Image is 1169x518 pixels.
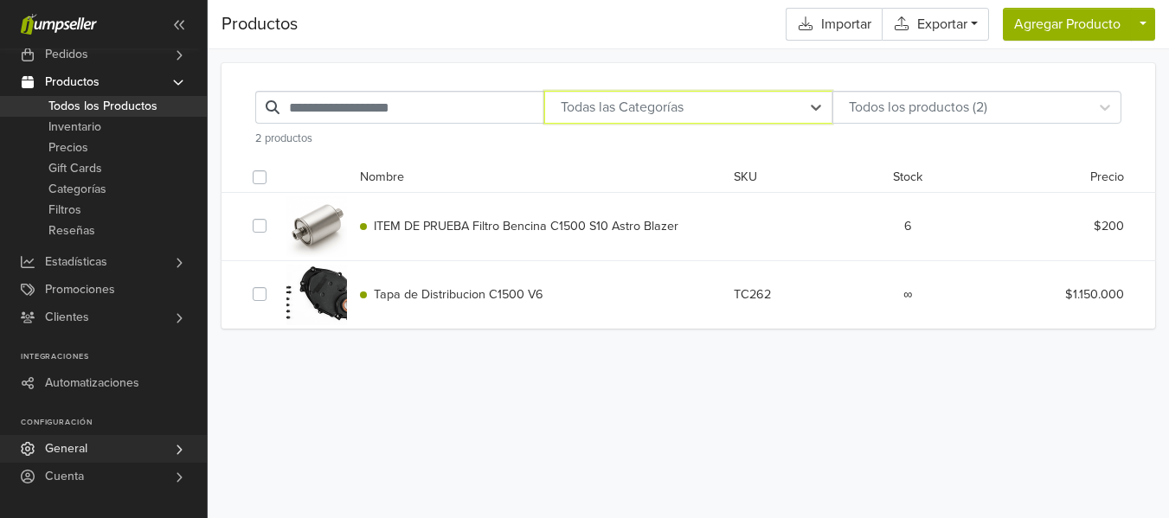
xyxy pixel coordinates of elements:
[360,287,543,302] a: Tapa de Distribucion C1500 V6
[255,131,312,145] span: 2 productos
[45,435,87,463] span: General
[987,217,1137,236] div: $200
[48,158,102,179] span: Gift Cards
[721,285,870,304] div: TC262
[222,11,298,37] span: Productos
[21,418,207,428] p: Configuración
[45,41,88,68] span: Pedidos
[870,168,945,189] div: Stock
[374,287,543,302] span: Tapa de Distribucion C1500 V6
[1003,8,1132,41] button: Agregar Producto
[882,8,989,41] a: Exportar
[45,369,139,397] span: Automatizaciones
[45,248,107,276] span: Estadísticas
[347,168,721,189] div: Nombre
[870,217,945,236] div: 6
[45,304,89,331] span: Clientes
[870,285,945,304] div: ∞
[45,276,115,304] span: Promociones
[786,8,882,41] a: Importar
[374,219,678,233] span: ITEM DE PRUEBA Filtro Bencina C1500 S10 Astro Blazer
[48,200,81,221] span: Filtros
[253,192,1124,260] div: ITEM DE PRUEBA Filtro Bencina C1500 S10 Astro Blazer6$200
[48,137,88,158] span: Precios
[360,219,678,233] a: ITEM DE PRUEBA Filtro Bencina C1500 S10 Astro Blazer
[721,168,870,189] div: SKU
[48,179,106,200] span: Categorías
[45,68,100,96] span: Productos
[253,260,1124,329] div: Tapa de Distribucion C1500 V6TC262∞$1.150.000
[45,463,84,490] span: Cuenta
[48,221,95,241] span: Reseñas
[987,168,1137,189] div: Precio
[21,352,207,362] p: Integraciones
[842,97,1081,118] div: Todos los productos (2)
[987,285,1137,304] div: $1.150.000
[48,96,157,117] span: Todos los Productos
[48,117,101,137] span: Inventario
